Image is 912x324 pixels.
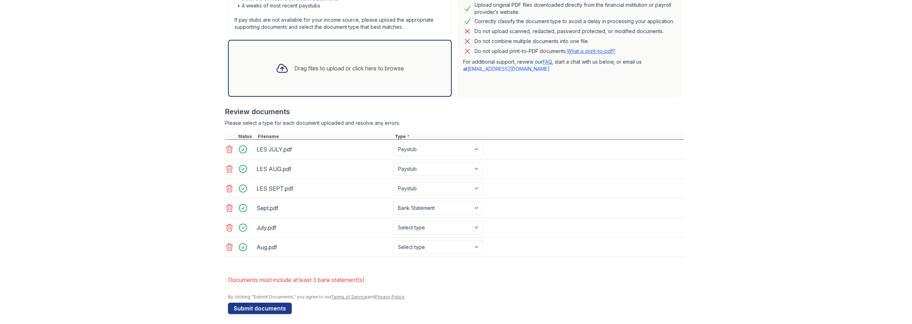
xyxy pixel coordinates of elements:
[228,273,684,287] li: Documents must include at least 3 bank statement(s)
[331,294,367,299] a: Terms of Service
[256,202,390,214] div: Sept.pdf
[228,303,292,314] button: Submit documents
[543,59,552,65] a: FAQ
[475,48,615,55] p: Do not upload print-to-PDF documents.
[225,119,684,127] div: Please select a type for each document uploaded and resolve any errors.
[475,17,674,26] div: Correctly classify the document type to avoid a delay in processing your application.
[375,294,405,299] a: Privacy Policy.
[475,27,664,36] div: Do not upload scanned, redacted, password protected, or modified documents.
[475,1,675,16] div: Upload original PDF files downloaded directly from the financial institution or payroll provider’...
[228,294,684,300] div: By clicking "Submit Documents," you agree to our and
[256,163,390,175] div: LES AUG.pdf
[463,58,675,73] p: For additional support, review our , start a chat with us below, or email us at
[256,241,390,253] div: Aug.pdf
[225,107,684,117] div: Review documents
[237,134,256,139] div: Status
[256,144,390,155] div: LES JULY.pdf
[567,48,615,54] a: What is print-to-pdf?
[475,37,589,46] div: Do not combine multiple documents into one file.
[294,64,404,73] div: Drag files to upload or click here to browse
[256,183,390,194] div: LES SEPT.pdf
[393,134,684,139] div: Type
[467,66,550,72] a: [EMAIL_ADDRESS][DOMAIN_NAME]
[256,222,390,233] div: July.pdf
[256,134,393,139] div: Filename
